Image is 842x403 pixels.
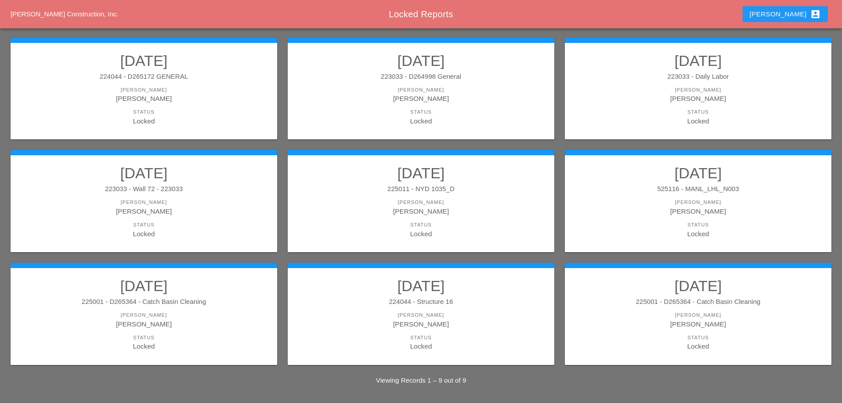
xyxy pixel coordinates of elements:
div: Status [19,108,268,116]
a: [DATE]223033 - Daily Labor[PERSON_NAME][PERSON_NAME]StatusLocked [574,52,823,126]
div: [PERSON_NAME] [574,93,823,104]
div: [PERSON_NAME] [574,319,823,329]
a: [DATE]525116 - MANL_LHL_N003[PERSON_NAME][PERSON_NAME]StatusLocked [574,164,823,238]
div: [PERSON_NAME] [750,9,821,19]
h2: [DATE] [297,164,545,182]
a: [DATE]224044 - D265172 GENERAL[PERSON_NAME][PERSON_NAME]StatusLocked [19,52,268,126]
div: [PERSON_NAME] [19,311,268,319]
h2: [DATE] [574,277,823,295]
a: [DATE]225001 - D265364 - Catch Basin Cleaning[PERSON_NAME][PERSON_NAME]StatusLocked [19,277,268,351]
div: Locked [574,229,823,239]
div: Status [19,334,268,342]
div: 225011 - NYD 1035_D [297,184,545,194]
div: 225001 - D265364 - Catch Basin Cleaning [574,297,823,307]
div: [PERSON_NAME] [297,93,545,104]
div: Locked [297,341,545,351]
div: [PERSON_NAME] [19,86,268,94]
h2: [DATE] [19,277,268,295]
div: Status [297,108,545,116]
h2: [DATE] [297,277,545,295]
div: [PERSON_NAME] [19,319,268,329]
h2: [DATE] [297,52,545,69]
div: Locked [574,116,823,126]
a: [DATE]224044 - Structure 16[PERSON_NAME][PERSON_NAME]StatusLocked [297,277,545,351]
a: [PERSON_NAME] Construction, Inc. [11,10,118,18]
div: Locked [19,341,268,351]
div: Status [574,108,823,116]
div: Locked [574,341,823,351]
h2: [DATE] [574,164,823,182]
div: Locked [297,229,545,239]
div: Status [574,334,823,342]
div: [PERSON_NAME] [297,86,545,94]
a: [DATE]223033 - Wall 72 - 223033[PERSON_NAME][PERSON_NAME]StatusLocked [19,164,268,238]
h2: [DATE] [19,52,268,69]
div: Locked [19,116,268,126]
h2: [DATE] [19,164,268,182]
div: Locked [297,116,545,126]
div: [PERSON_NAME] [574,206,823,216]
div: [PERSON_NAME] [297,206,545,216]
h2: [DATE] [574,52,823,69]
div: [PERSON_NAME] [297,199,545,206]
div: Status [297,221,545,229]
div: [PERSON_NAME] [19,199,268,206]
div: [PERSON_NAME] [574,86,823,94]
div: [PERSON_NAME] [19,206,268,216]
button: [PERSON_NAME] [743,6,828,22]
div: [PERSON_NAME] [574,311,823,319]
div: Status [19,221,268,229]
a: [DATE]225001 - D265364 - Catch Basin Cleaning[PERSON_NAME][PERSON_NAME]StatusLocked [574,277,823,351]
div: 223033 - Wall 72 - 223033 [19,184,268,194]
div: Locked [19,229,268,239]
div: 225001 - D265364 - Catch Basin Cleaning [19,297,268,307]
div: 525116 - MANL_LHL_N003 [574,184,823,194]
div: 223033 - Daily Labor [574,72,823,82]
div: [PERSON_NAME] [297,311,545,319]
a: [DATE]225011 - NYD 1035_D[PERSON_NAME][PERSON_NAME]StatusLocked [297,164,545,238]
div: [PERSON_NAME] [297,319,545,329]
div: [PERSON_NAME] [574,199,823,206]
a: [DATE]223033 - D264998 General[PERSON_NAME][PERSON_NAME]StatusLocked [297,52,545,126]
div: 224044 - D265172 GENERAL [19,72,268,82]
div: Status [297,334,545,342]
div: Status [574,221,823,229]
span: Locked Reports [389,9,453,19]
i: account_box [810,9,821,19]
div: 223033 - D264998 General [297,72,545,82]
div: 224044 - Structure 16 [297,297,545,307]
div: [PERSON_NAME] [19,93,268,104]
